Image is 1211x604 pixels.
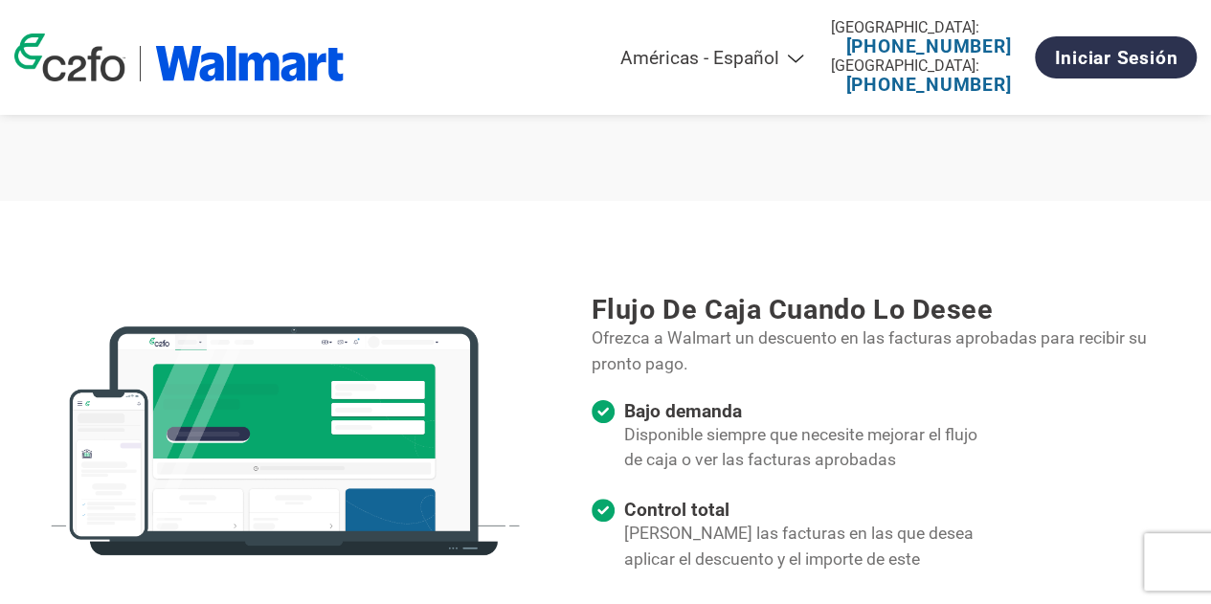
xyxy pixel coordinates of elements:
[624,499,994,521] h4: Control total
[624,422,994,473] p: Disponible siempre que necesite mejorar el flujo de caja o ver las facturas aprobadas
[624,400,994,422] h4: Bajo demanda
[1035,36,1197,78] a: Iniciar sesión
[845,35,1011,57] a: [PHONE_NUMBER]
[592,293,1165,325] h3: Flujo de caja cuando lo desee
[14,34,125,81] img: c2fo logo
[830,18,1026,36] div: [GEOGRAPHIC_DATA]:
[845,74,1011,96] a: [PHONE_NUMBER]
[46,298,525,585] img: c2fo
[155,46,344,81] img: Walmart
[624,521,994,571] p: [PERSON_NAME] las facturas en las que desea aplicar el descuento y el importe de este
[830,56,1026,75] div: [GEOGRAPHIC_DATA]:
[592,325,1165,376] p: Ofrezca a Walmart un descuento en las facturas aprobadas para recibir su pronto pago.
